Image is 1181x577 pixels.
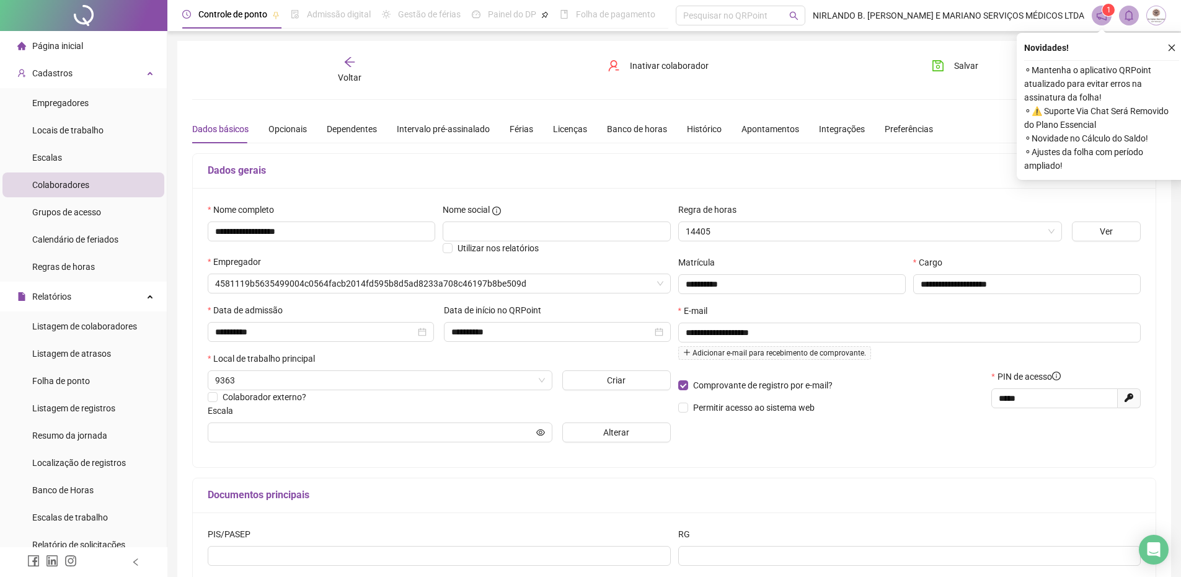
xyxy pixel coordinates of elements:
[458,243,539,253] span: Utilizar nos relatórios
[603,426,629,439] span: Alterar
[683,349,691,356] span: plus
[327,122,377,136] div: Dependentes
[64,555,77,567] span: instagram
[678,256,723,269] label: Matrícula
[1072,221,1141,241] button: Ver
[397,122,490,136] div: Intervalo pré-assinalado
[32,125,104,135] span: Locais de trabalho
[560,10,568,19] span: book
[32,98,89,108] span: Empregadores
[32,153,62,163] span: Escalas
[492,207,501,215] span: info-circle
[488,9,536,19] span: Painel do DP
[32,180,89,190] span: Colaboradores
[536,428,545,437] span: eye
[32,485,94,495] span: Banco de Horas
[17,42,26,50] span: home
[562,423,671,442] button: Alterar
[208,203,282,217] label: Nome completo
[192,122,249,136] div: Dados básicos
[541,11,549,19] span: pushpin
[182,10,191,19] span: clock-circle
[32,458,126,468] span: Localização de registros
[1024,145,1179,172] span: ⚬ Ajustes da folha com período ampliado!
[598,56,718,76] button: Inativar colaborador
[32,349,111,359] span: Listagem de atrasos
[32,403,115,413] span: Listagem de registros
[291,10,299,19] span: file-done
[32,41,83,51] span: Página inicial
[472,10,480,19] span: dashboard
[997,370,1061,383] span: PIN de acesso
[444,303,549,317] label: Data de início no QRPoint
[443,203,490,217] span: Nome social
[272,11,280,19] span: pushpin
[208,404,241,418] label: Escala
[32,262,95,272] span: Regras de horas
[215,371,545,390] span: 9363
[343,56,356,68] span: arrow-left
[576,9,655,19] span: Folha de pagamento
[268,122,307,136] div: Opcionais
[607,373,626,387] span: Criar
[32,431,107,441] span: Resumo da jornada
[17,292,26,301] span: file
[17,69,26,78] span: user-add
[198,9,267,19] span: Controle de ponto
[1024,63,1179,104] span: ⚬ Mantenha o aplicativo QRPoint atualizado para evitar erros na assinatura da folha!
[693,403,815,413] span: Permitir acesso ao sistema web
[32,292,71,302] span: Relatórios
[1096,10,1107,21] span: notification
[208,163,1141,178] h5: Dados gerais
[1167,43,1176,52] span: close
[693,380,833,390] span: Comprovante de registro por e-mail?
[32,321,137,331] span: Listagem de colaboradores
[46,555,58,567] span: linkedin
[741,122,799,136] div: Apontamentos
[630,59,709,73] span: Inativar colaborador
[1024,41,1069,55] span: Novidades !
[1139,535,1169,565] div: Open Intercom Messenger
[32,512,108,522] span: Escalas de trabalho
[932,60,944,72] span: save
[338,73,361,83] span: Voltar
[922,56,988,76] button: Salvar
[1107,6,1111,14] span: 1
[553,122,587,136] div: Licenças
[382,10,391,19] span: sun
[813,9,1084,22] span: NIRLANDO B. [PERSON_NAME] E MARIANO SERVIÇOS MÉDICOS LTDA
[1052,372,1061,380] span: info-circle
[32,68,73,78] span: Cadastros
[208,527,259,541] label: PIS/PASEP
[1024,132,1179,145] span: ⚬ Novidade no Cálculo do Saldo!
[131,558,140,566] span: left
[678,203,745,217] label: Regra de horas
[607,122,667,136] div: Banco de horas
[208,255,269,269] label: Empregador
[32,376,90,386] span: Folha de ponto
[885,122,933,136] div: Preferências
[678,346,871,360] span: Adicionar e-mail para recebimento de comprovante.
[562,370,671,390] button: Criar
[913,256,950,269] label: Cargo
[32,207,101,217] span: Grupos de acesso
[789,11,798,20] span: search
[1102,4,1115,16] sup: 1
[32,235,118,244] span: Calendário de feriados
[215,274,663,293] span: 4581119b5635499004c0564facb2014fd595b8d5ad8233a708c46197b8be509d
[307,9,371,19] span: Admissão digital
[27,555,40,567] span: facebook
[678,304,715,318] label: E-mail
[208,352,323,365] label: Local de trabalho principal
[398,9,461,19] span: Gestão de férias
[1100,225,1113,238] span: Ver
[32,540,125,550] span: Relatório de solicitações
[686,222,1055,241] span: 14405
[208,303,291,317] label: Data de admissão
[954,59,978,73] span: Salvar
[608,60,620,72] span: user-delete
[510,122,533,136] div: Férias
[208,488,1141,503] h5: Documentos principais
[1147,6,1166,25] img: 19775
[819,122,865,136] div: Integrações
